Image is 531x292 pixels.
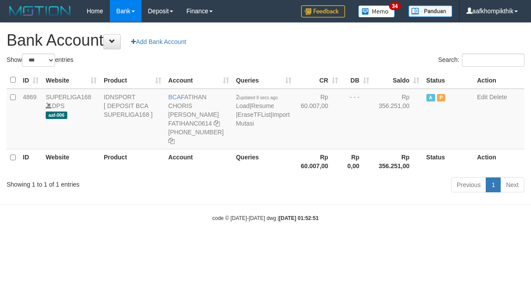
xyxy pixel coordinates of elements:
a: Load [236,102,250,109]
a: FATIHANC0614 [168,120,212,127]
span: Paused [437,94,446,101]
a: Add Bank Account [125,34,192,49]
th: ID [19,149,42,174]
a: Import Mutasi [236,111,290,127]
span: 2 [236,94,278,101]
select: Showentries [22,54,55,67]
a: SUPERLIGA168 [46,94,91,101]
th: Rp 0,00 [342,149,373,174]
span: BCA [168,94,181,101]
th: ID: activate to sort column ascending [19,72,42,89]
a: Copy 4062281727 to clipboard [168,137,175,144]
a: Previous [451,177,486,192]
span: Active [426,94,435,101]
a: EraseTFList [237,111,270,118]
td: Rp 356.251,00 [373,89,423,149]
h1: Bank Account [7,32,524,49]
td: - - - [342,89,373,149]
td: DPS [42,89,100,149]
th: Account: activate to sort column ascending [165,72,233,89]
th: Product [100,149,165,174]
th: Account [165,149,233,174]
th: Website: activate to sort column ascending [42,72,100,89]
th: Rp 356.251,00 [373,149,423,174]
span: 34 [389,2,401,10]
th: Queries: activate to sort column ascending [233,72,295,89]
small: code © [DATE]-[DATE] dwg | [212,215,319,221]
th: Product: activate to sort column ascending [100,72,165,89]
strong: [DATE] 01:52:51 [279,215,319,221]
td: Rp 60.007,00 [295,89,342,149]
label: Show entries [7,54,73,67]
th: Action [473,72,524,89]
td: 4869 [19,89,42,149]
img: Feedback.jpg [301,5,345,18]
a: 1 [486,177,501,192]
a: Resume [251,102,274,109]
a: Edit [477,94,487,101]
td: FATIHAN CHORIS [PERSON_NAME] [PHONE_NUMBER] [165,89,233,149]
th: Saldo: activate to sort column ascending [373,72,423,89]
th: Website [42,149,100,174]
th: Status [423,72,474,89]
a: Copy FATIHANC0614 to clipboard [214,120,220,127]
th: Rp 60.007,00 [295,149,342,174]
img: MOTION_logo.png [7,4,73,18]
th: CR: activate to sort column ascending [295,72,342,89]
th: Status [423,149,474,174]
div: Showing 1 to 1 of 1 entries [7,177,215,189]
th: Queries [233,149,295,174]
img: Button%20Memo.svg [358,5,395,18]
span: aaf-006 [46,112,67,119]
span: updated 8 secs ago [239,95,277,100]
a: Delete [489,94,507,101]
th: DB: activate to sort column ascending [342,72,373,89]
label: Search: [438,54,524,67]
input: Search: [462,54,524,67]
img: panduan.png [408,5,452,17]
a: Next [500,177,524,192]
th: Action [473,149,524,174]
span: | | | [236,94,290,127]
td: IDNSPORT [ DEPOSIT BCA SUPERLIGA168 ] [100,89,165,149]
